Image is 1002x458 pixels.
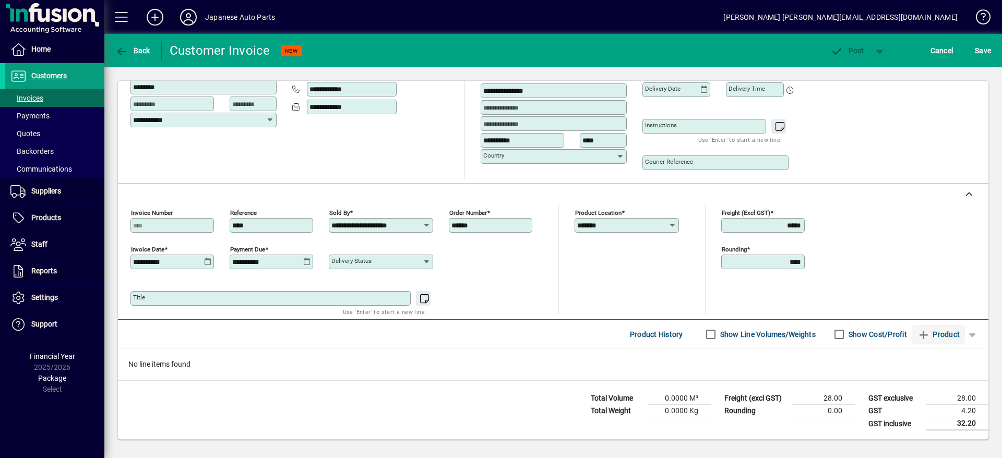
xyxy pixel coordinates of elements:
[5,311,104,338] a: Support
[575,209,622,216] mat-label: Product location
[931,42,953,59] span: Cancel
[131,209,173,216] mat-label: Invoice number
[586,392,648,405] td: Total Volume
[698,134,780,146] mat-hint: Use 'Enter' to start a new line
[133,294,145,301] mat-label: Title
[975,46,979,55] span: S
[172,8,205,27] button: Profile
[31,240,47,248] span: Staff
[449,209,487,216] mat-label: Order number
[722,246,747,253] mat-label: Rounding
[648,405,711,417] td: 0.0000 Kg
[5,107,104,125] a: Payments
[626,325,687,344] button: Product History
[30,352,75,360] span: Financial Year
[719,405,792,417] td: Rounding
[10,129,40,138] span: Quotes
[912,325,965,344] button: Product
[5,258,104,284] a: Reports
[863,392,926,405] td: GST exclusive
[31,71,67,80] span: Customers
[645,122,677,129] mat-label: Instructions
[645,158,693,165] mat-label: Courier Reference
[718,329,816,340] label: Show Line Volumes/Weights
[10,147,54,155] span: Backorders
[968,2,989,36] a: Knowledge Base
[926,417,988,430] td: 32.20
[5,37,104,63] a: Home
[170,42,270,59] div: Customer Invoice
[113,41,153,60] button: Back
[343,306,425,318] mat-hint: Use 'Enter' to start a new line
[723,9,958,26] div: [PERSON_NAME] [PERSON_NAME][EMAIL_ADDRESS][DOMAIN_NAME]
[285,47,298,54] span: NEW
[825,41,869,60] button: Post
[5,205,104,231] a: Products
[596,65,613,82] a: View on map
[38,374,66,382] span: Package
[586,405,648,417] td: Total Weight
[846,329,907,340] label: Show Cost/Profit
[863,417,926,430] td: GST inclusive
[5,89,104,107] a: Invoices
[5,285,104,311] a: Settings
[104,41,162,60] app-page-header-button: Back
[31,293,58,302] span: Settings
[5,160,104,178] a: Communications
[722,209,770,216] mat-label: Freight (excl GST)
[5,142,104,160] a: Backorders
[926,405,988,417] td: 4.20
[926,392,988,405] td: 28.00
[118,348,988,380] div: No line items found
[863,405,926,417] td: GST
[31,45,51,53] span: Home
[31,187,61,195] span: Suppliers
[131,246,164,253] mat-label: Invoice date
[928,41,956,60] button: Cancel
[31,267,57,275] span: Reports
[719,392,792,405] td: Freight (excl GST)
[630,326,683,343] span: Product History
[331,257,372,264] mat-label: Delivery status
[483,152,504,159] mat-label: Country
[138,8,172,27] button: Add
[830,46,864,55] span: ost
[10,165,72,173] span: Communications
[648,392,711,405] td: 0.0000 M³
[792,405,855,417] td: 0.00
[849,46,853,55] span: P
[5,232,104,258] a: Staff
[230,209,257,216] mat-label: Reference
[10,94,43,102] span: Invoices
[975,42,991,59] span: ave
[31,320,57,328] span: Support
[5,178,104,204] a: Suppliers
[230,246,265,253] mat-label: Payment due
[31,213,61,222] span: Products
[10,112,50,120] span: Payments
[729,85,765,92] mat-label: Delivery time
[917,326,960,343] span: Product
[792,392,855,405] td: 28.00
[613,66,629,82] button: Choose address
[329,209,350,216] mat-label: Sold by
[5,125,104,142] a: Quotes
[972,41,994,60] button: Save
[645,85,681,92] mat-label: Delivery date
[115,46,150,55] span: Back
[205,9,275,26] div: Japanese Auto Parts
